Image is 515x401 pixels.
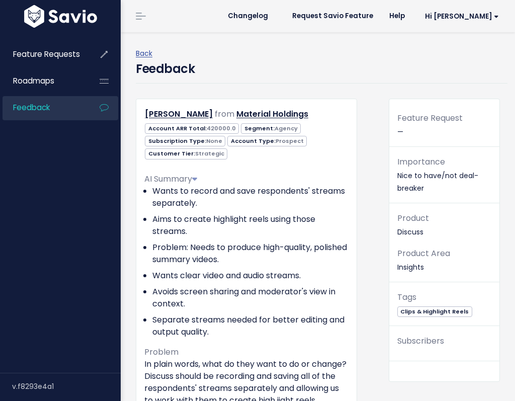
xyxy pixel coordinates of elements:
span: Product Area [397,248,450,259]
a: Feature Requests [3,43,83,66]
a: Roadmaps [3,69,83,93]
li: Problem: Needs to produce high-quality, polished summary videos. [152,242,349,266]
span: Clips & Highlight Reels [397,306,472,317]
span: Agency [275,124,298,132]
p: Discuss [397,211,491,238]
span: Subscription Type: [145,136,225,146]
a: Help [381,9,413,24]
img: logo-white.9d6f32f41409.svg [22,5,100,28]
li: Wants clear video and audio streams. [152,270,349,282]
span: Strategic [195,149,224,157]
a: Clips & Highlight Reels [397,306,472,316]
p: Nice to have/not deal-breaker [397,155,491,195]
li: Avoids screen sharing and moderator's view in context. [152,286,349,310]
li: Wants to record and save respondents' streams separately. [152,185,349,209]
a: Back [136,48,152,58]
a: Hi [PERSON_NAME] [413,9,507,24]
span: Customer Tier: [145,148,227,159]
a: [PERSON_NAME] [145,108,213,120]
span: Roadmaps [13,75,54,86]
span: AI Summary [144,173,197,185]
span: Importance [397,156,445,168]
a: Feedback [3,96,83,119]
a: Request Savio Feature [284,9,381,24]
span: None [206,137,222,145]
li: Aims to create highlight reels using those streams. [152,213,349,237]
p: Insights [397,247,491,274]
span: from [215,108,234,120]
a: Material Holdings [236,108,308,120]
span: Account ARR Total: [145,123,239,134]
li: Separate streams needed for better editing and output quality. [152,314,349,338]
span: 420000.0 [207,124,236,132]
span: Tags [397,291,416,303]
div: v.f8293e4a1 [12,373,121,399]
div: — [389,111,499,147]
span: Feature Request [397,112,463,124]
span: Product [397,212,429,224]
span: Hi [PERSON_NAME] [425,13,499,20]
span: Feature Requests [13,49,80,59]
span: Feedback [13,102,50,113]
span: Subscribers [397,335,444,347]
span: Account Type: [227,136,307,146]
span: Problem [144,346,179,358]
span: Segment: [241,123,301,134]
h4: Feedback [136,60,195,78]
span: Prospect [276,137,304,145]
span: Changelog [228,13,268,20]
